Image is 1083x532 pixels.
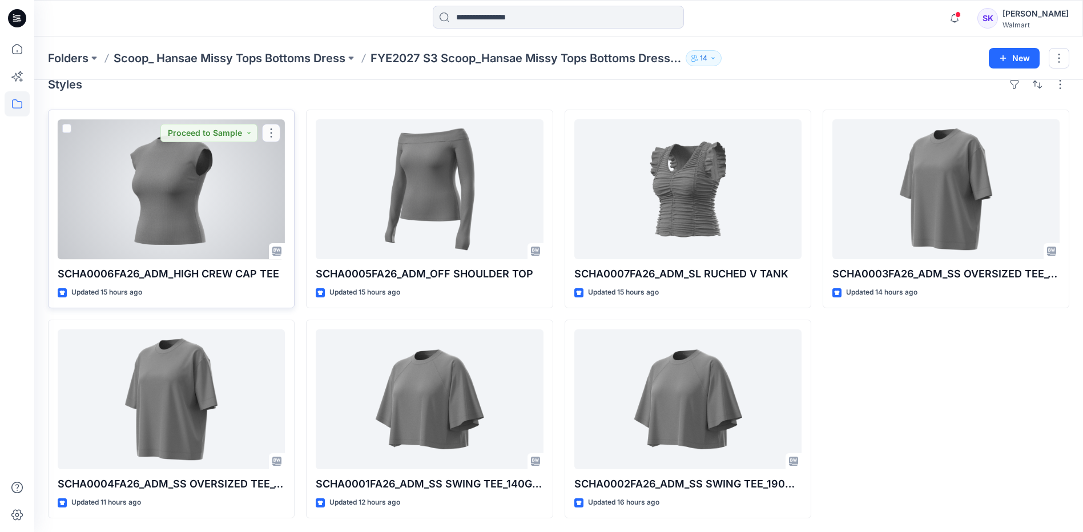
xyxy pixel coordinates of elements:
[371,50,681,66] p: FYE2027 S3 Scoop_Hansae Missy Tops Bottoms Dress Board
[700,52,707,65] p: 14
[574,476,802,492] p: SCHA0002FA26_ADM_SS SWING TEE_190GSM
[58,329,285,469] a: SCHA0004FA26_ADM_SS OVERSIZED TEE_190GSM
[71,497,141,509] p: Updated 11 hours ago
[58,119,285,259] a: SCHA0006FA26_ADM_HIGH CREW CAP TEE
[48,50,88,66] a: Folders
[574,329,802,469] a: SCHA0002FA26_ADM_SS SWING TEE_190GSM
[574,119,802,259] a: SCHA0007FA26_ADM_SL RUCHED V TANK
[989,48,1040,68] button: New
[977,8,998,29] div: SK
[316,266,543,282] p: SCHA0005FA26_ADM_OFF SHOULDER TOP
[316,329,543,469] a: SCHA0001FA26_ADM_SS SWING TEE_140GSM
[588,287,659,299] p: Updated 15 hours ago
[832,119,1060,259] a: SCHA0003FA26_ADM_SS OVERSIZED TEE_140GSM
[588,497,659,509] p: Updated 16 hours ago
[1003,7,1069,21] div: [PERSON_NAME]
[832,266,1060,282] p: SCHA0003FA26_ADM_SS OVERSIZED TEE_140GSM
[58,476,285,492] p: SCHA0004FA26_ADM_SS OVERSIZED TEE_190GSM
[114,50,345,66] a: Scoop_ Hansae Missy Tops Bottoms Dress
[846,287,917,299] p: Updated 14 hours ago
[686,50,722,66] button: 14
[316,119,543,259] a: SCHA0005FA26_ADM_OFF SHOULDER TOP
[48,78,82,91] h4: Styles
[329,287,400,299] p: Updated 15 hours ago
[1003,21,1069,29] div: Walmart
[71,287,142,299] p: Updated 15 hours ago
[574,266,802,282] p: SCHA0007FA26_ADM_SL RUCHED V TANK
[316,476,543,492] p: SCHA0001FA26_ADM_SS SWING TEE_140GSM
[329,497,400,509] p: Updated 12 hours ago
[58,266,285,282] p: SCHA0006FA26_ADM_HIGH CREW CAP TEE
